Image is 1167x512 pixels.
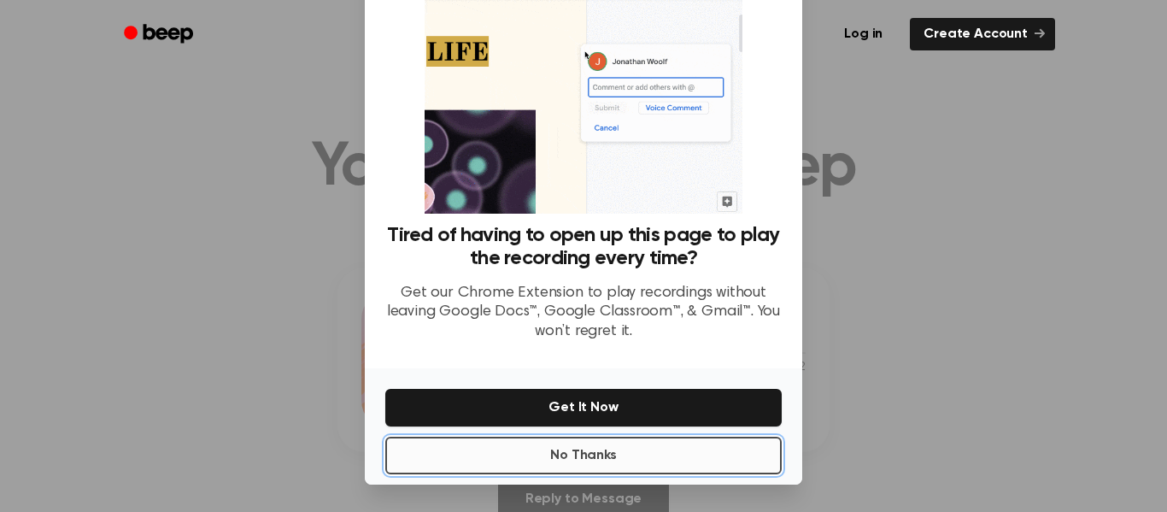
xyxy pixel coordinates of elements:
button: No Thanks [385,437,782,474]
h3: Tired of having to open up this page to play the recording every time? [385,224,782,270]
p: Get our Chrome Extension to play recordings without leaving Google Docs™, Google Classroom™, & Gm... [385,284,782,342]
a: Beep [112,18,208,51]
a: Create Account [910,18,1055,50]
a: Log in [827,15,900,54]
button: Get It Now [385,389,782,427]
